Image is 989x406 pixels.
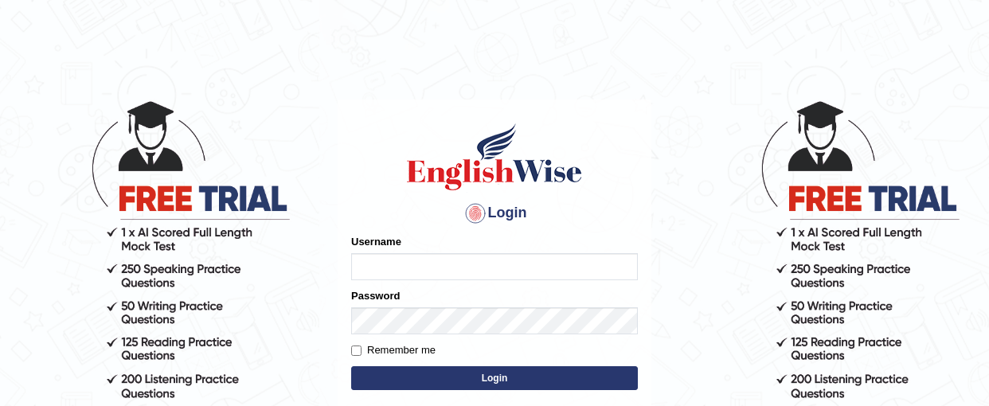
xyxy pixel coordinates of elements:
[351,345,362,356] input: Remember me
[351,234,401,249] label: Username
[351,366,638,390] button: Login
[404,121,585,193] img: Logo of English Wise sign in for intelligent practice with AI
[351,201,638,226] h4: Login
[351,342,436,358] label: Remember me
[351,288,400,303] label: Password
